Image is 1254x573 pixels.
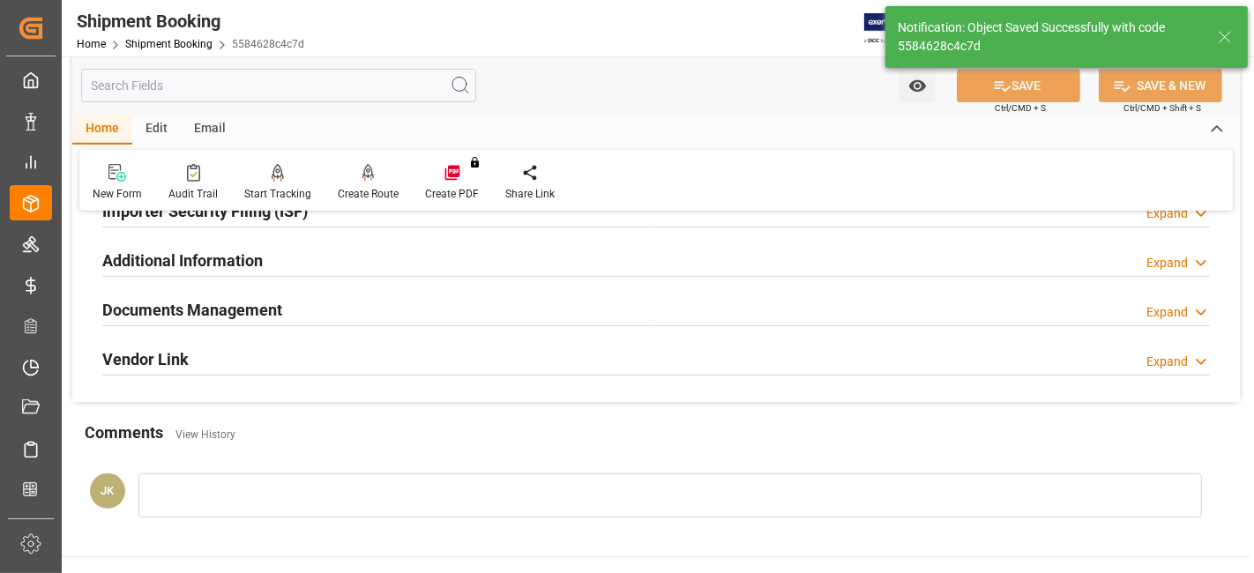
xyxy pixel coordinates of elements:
[102,249,263,272] h2: Additional Information
[338,186,399,202] div: Create Route
[102,199,308,223] h2: Importer Security Filing (ISF)
[505,186,555,202] div: Share Link
[1146,254,1188,272] div: Expand
[1146,205,1188,223] div: Expand
[85,420,163,444] h2: Comments
[1099,69,1222,102] button: SAVE & NEW
[1146,303,1188,322] div: Expand
[1146,353,1188,371] div: Expand
[175,428,235,441] a: View History
[132,115,181,145] div: Edit
[125,38,213,50] a: Shipment Booking
[81,69,476,102] input: Search Fields
[168,186,218,202] div: Audit Trail
[995,101,1046,115] span: Ctrl/CMD + S
[899,69,936,102] button: open menu
[77,38,106,50] a: Home
[957,69,1080,102] button: SAVE
[72,115,132,145] div: Home
[181,115,239,145] div: Email
[77,8,304,34] div: Shipment Booking
[101,484,115,497] span: JK
[864,13,925,44] img: Exertis%20JAM%20-%20Email%20Logo.jpg_1722504956.jpg
[1123,101,1201,115] span: Ctrl/CMD + Shift + S
[898,19,1201,56] div: Notification: Object Saved Successfully with code 5584628c4c7d
[93,186,142,202] div: New Form
[102,347,189,371] h2: Vendor Link
[244,186,311,202] div: Start Tracking
[102,298,282,322] h2: Documents Management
